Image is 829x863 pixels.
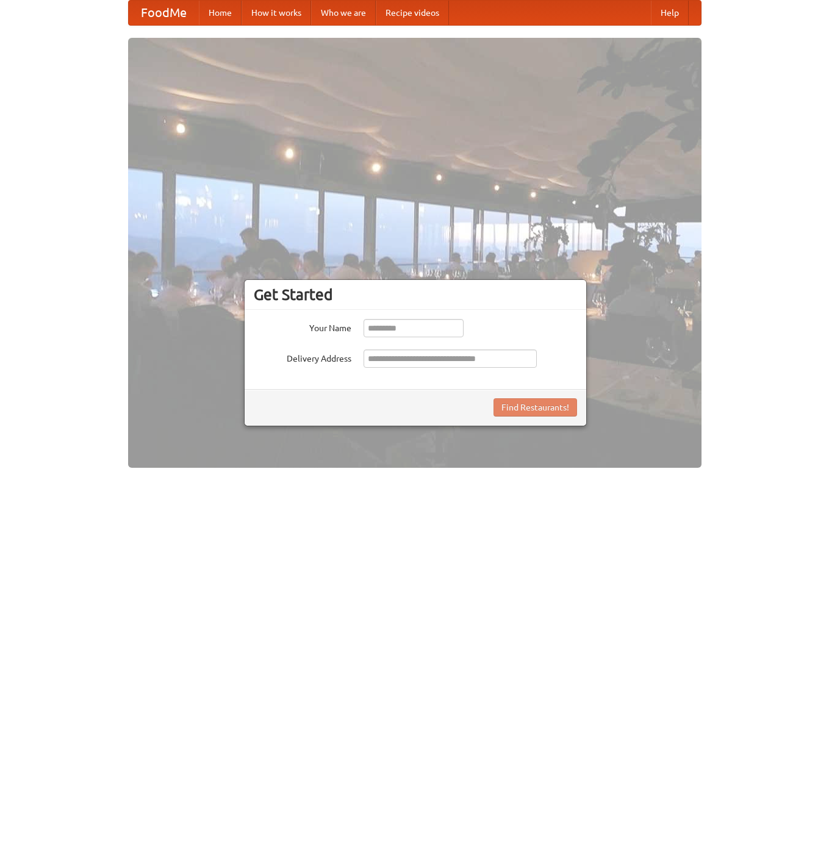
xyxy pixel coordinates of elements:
[493,398,577,417] button: Find Restaurants!
[254,349,351,365] label: Delivery Address
[199,1,242,25] a: Home
[129,1,199,25] a: FoodMe
[376,1,449,25] a: Recipe videos
[254,285,577,304] h3: Get Started
[311,1,376,25] a: Who we are
[651,1,689,25] a: Help
[242,1,311,25] a: How it works
[254,319,351,334] label: Your Name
